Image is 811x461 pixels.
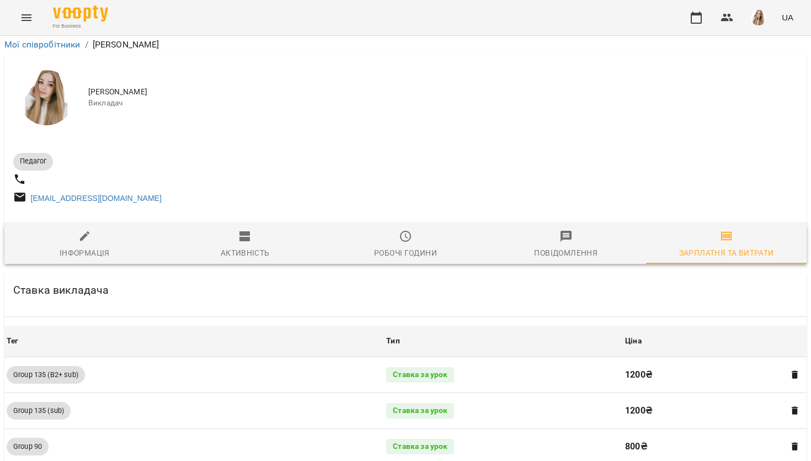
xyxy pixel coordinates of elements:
span: For Business [53,23,108,30]
h6: Ставка викладача [13,282,109,299]
button: Видалити [788,439,802,454]
a: [EMAIL_ADDRESS][DOMAIN_NAME] [31,194,162,203]
button: Видалити [788,404,802,418]
li: / [85,38,88,51]
span: UA [782,12,793,23]
a: Мої співробітники [4,39,81,50]
img: fc43df1e16c3a0172d42df61c48c435b.jpeg [751,10,766,25]
div: Ставка за урок [386,367,454,383]
th: Тег [4,326,384,357]
div: Зарплатня та Витрати [679,246,774,259]
p: 1200 ₴ [625,368,780,381]
img: Козлова Світлана [19,70,74,125]
p: [PERSON_NAME] [93,38,159,51]
span: Викладач [88,98,798,109]
div: Інформація [60,246,110,259]
nav: breadcrumb [4,38,807,51]
span: Педагог [13,156,53,166]
button: Menu [13,4,40,31]
div: Повідомлення [534,246,597,259]
span: Group 90 [7,442,49,452]
p: 800 ₴ [625,440,780,453]
span: Group 135 (B2+ sub) [7,370,85,380]
p: 1200 ₴ [625,404,780,417]
div: Ставка за урок [386,439,454,454]
button: UA [777,7,798,28]
th: Тип [384,326,623,357]
img: Voopty Logo [53,6,108,22]
button: Видалити [788,368,802,382]
div: Ставка за урок [386,403,454,418]
span: [PERSON_NAME] [88,87,798,98]
div: Активність [221,246,270,259]
div: Робочі години [374,246,437,259]
span: Group 135 (sub) [7,406,71,416]
th: Ціна [623,326,807,357]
